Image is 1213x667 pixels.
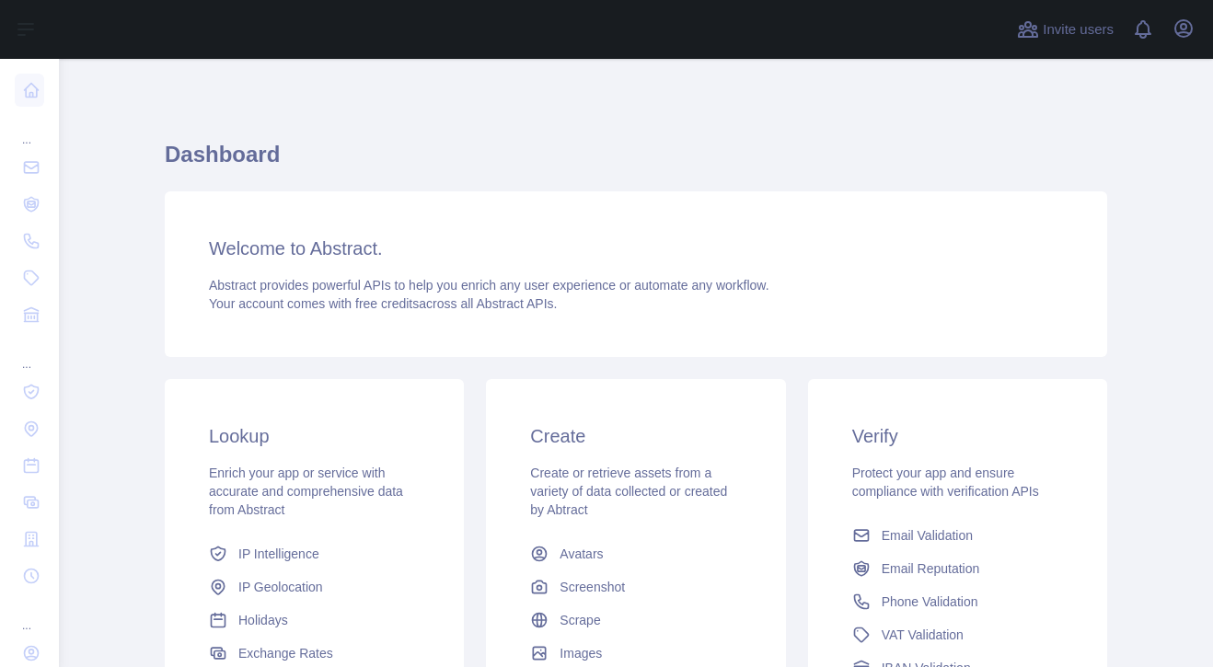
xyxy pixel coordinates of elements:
a: Email Validation [845,519,1070,552]
span: Abstract provides powerful APIs to help you enrich any user experience or automate any workflow. [209,278,769,293]
span: Holidays [238,611,288,629]
span: Avatars [560,545,603,563]
div: ... [15,110,44,147]
span: Protect your app and ensure compliance with verification APIs [852,466,1039,499]
span: Scrape [560,611,600,629]
h1: Dashboard [165,140,1107,184]
a: IP Intelligence [202,537,427,570]
div: ... [15,596,44,633]
div: ... [15,335,44,372]
span: Create or retrieve assets from a variety of data collected or created by Abtract [530,466,727,517]
span: Screenshot [560,578,625,596]
h3: Welcome to Abstract. [209,236,1063,261]
a: Phone Validation [845,585,1070,618]
a: VAT Validation [845,618,1070,651]
span: Email Validation [882,526,973,545]
a: IP Geolocation [202,570,427,604]
span: free credits [355,296,419,311]
h3: Lookup [209,423,420,449]
a: Email Reputation [845,552,1070,585]
a: Scrape [523,604,748,637]
button: Invite users [1013,15,1117,44]
span: IP Intelligence [238,545,319,563]
span: VAT Validation [882,626,964,644]
span: Phone Validation [882,592,978,611]
span: Your account comes with across all Abstract APIs. [209,296,557,311]
span: Images [560,644,602,662]
a: Holidays [202,604,427,637]
span: Invite users [1043,19,1114,40]
span: Exchange Rates [238,644,333,662]
span: IP Geolocation [238,578,323,596]
span: Enrich your app or service with accurate and comprehensive data from Abstract [209,466,403,517]
a: Avatars [523,537,748,570]
h3: Create [530,423,741,449]
span: Email Reputation [882,559,980,578]
h3: Verify [852,423,1063,449]
a: Screenshot [523,570,748,604]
